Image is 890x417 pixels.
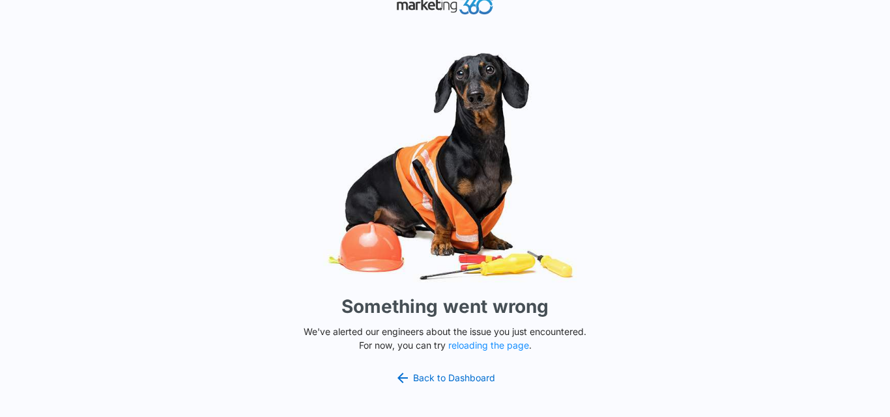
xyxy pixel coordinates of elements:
[448,340,529,351] button: reloading the page
[341,293,549,320] h1: Something went wrong
[298,325,592,352] p: We've alerted our engineers about the issue you just encountered. For now, you can try .
[250,45,640,288] img: Sad Dog
[395,370,495,386] a: Back to Dashboard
